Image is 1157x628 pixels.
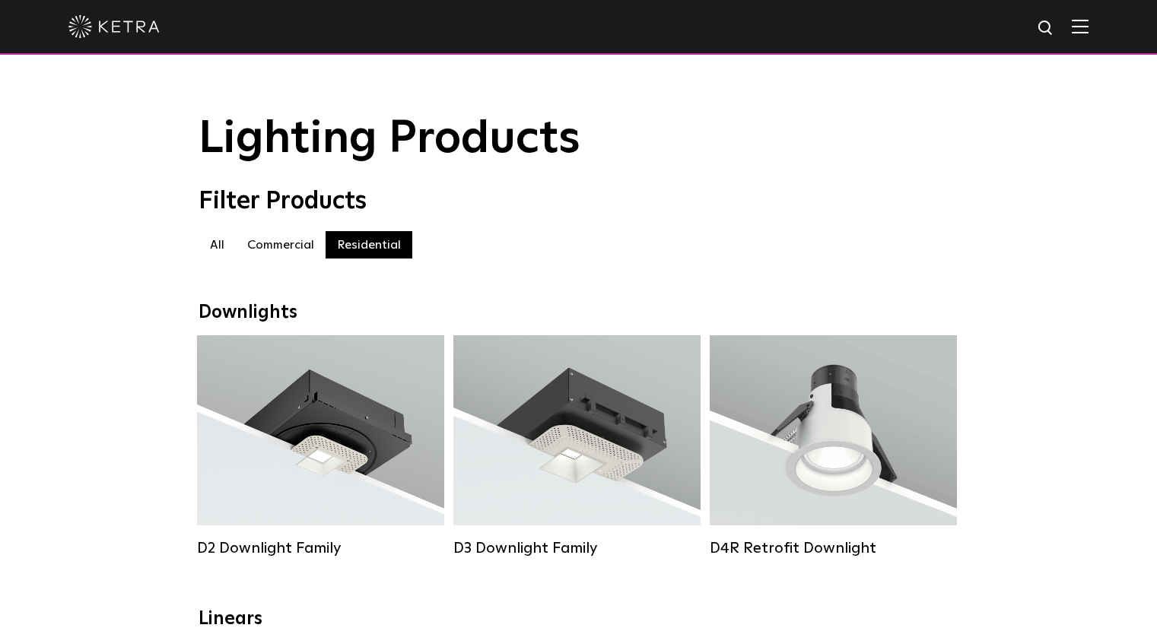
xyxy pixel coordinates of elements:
a: D3 Downlight Family Lumen Output:700 / 900 / 1100Colors:White / Black / Silver / Bronze / Paintab... [453,335,701,557]
img: search icon [1037,19,1056,38]
div: D2 Downlight Family [197,539,444,557]
a: D4R Retrofit Downlight Lumen Output:800Colors:White / BlackBeam Angles:15° / 25° / 40° / 60°Watta... [710,335,957,557]
a: D2 Downlight Family Lumen Output:1200Colors:White / Black / Gloss Black / Silver / Bronze / Silve... [197,335,444,557]
div: D3 Downlight Family [453,539,701,557]
div: Filter Products [199,187,959,216]
label: Residential [326,231,412,258]
img: Hamburger%20Nav.svg [1072,19,1089,33]
div: Downlights [199,302,959,324]
label: All [199,231,236,258]
label: Commercial [236,231,326,258]
span: Lighting Products [199,116,580,162]
div: D4R Retrofit Downlight [710,539,957,557]
img: ketra-logo-2019-white [68,15,160,38]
